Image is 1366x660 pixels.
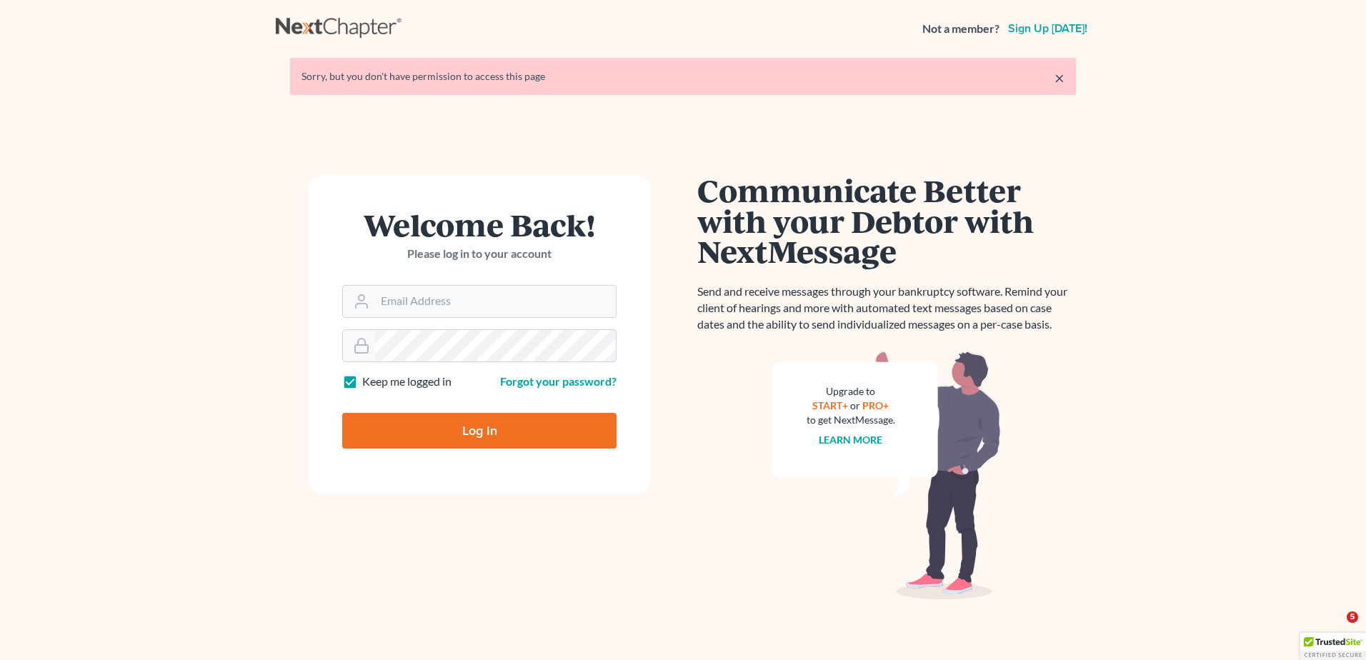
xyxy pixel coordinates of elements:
[819,434,883,446] a: Learn more
[342,413,617,449] input: Log In
[1300,633,1366,660] div: TrustedSite Certified
[375,286,616,317] input: Email Address
[1055,69,1065,86] a: ×
[697,284,1076,333] p: Send and receive messages through your bankruptcy software. Remind your client of hearings and mo...
[362,374,452,390] label: Keep me logged in
[807,413,895,427] div: to get NextMessage.
[813,399,849,411] a: START+
[500,374,617,388] a: Forgot your password?
[922,21,999,37] strong: Not a member?
[697,175,1076,266] h1: Communicate Better with your Debtor with NextMessage
[1317,611,1352,646] iframe: Intercom live chat
[851,399,861,411] span: or
[863,399,889,411] a: PRO+
[772,350,1001,600] img: nextmessage_bg-59042aed3d76b12b5cd301f8e5b87938c9018125f34e5fa2b7a6b67550977c72.svg
[342,209,617,240] h1: Welcome Back!
[342,246,617,262] p: Please log in to your account
[807,384,895,399] div: Upgrade to
[1005,23,1090,34] a: Sign up [DATE]!
[301,69,1065,84] div: Sorry, but you don't have permission to access this page
[1347,611,1358,623] span: 5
